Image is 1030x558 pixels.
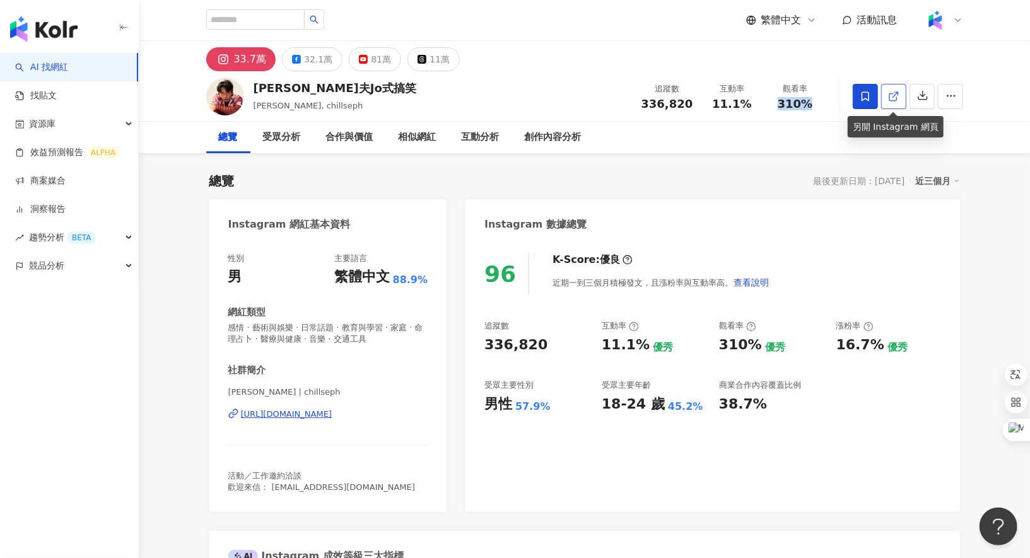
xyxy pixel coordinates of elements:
[848,116,944,137] div: 另開 Instagram 網頁
[484,380,534,391] div: 受眾主要性別
[836,335,884,355] div: 16.7%
[15,233,24,242] span: rise
[778,98,813,110] span: 310%
[719,395,767,414] div: 38.7%
[206,78,244,115] img: KOL Avatar
[282,47,342,71] button: 32.1萬
[515,400,551,414] div: 57.9%
[653,340,673,354] div: 優秀
[484,320,509,332] div: 追蹤數
[980,508,1017,545] iframe: Help Scout Beacon - Open
[525,130,582,145] div: 創作內容分析
[254,80,416,96] div: [PERSON_NAME]夫Jo式搞笑
[887,340,908,354] div: 優秀
[15,146,120,159] a: 效益預測報告ALPHA
[254,101,363,110] span: [PERSON_NAME], chillseph
[399,130,436,145] div: 相似網紅
[15,203,66,216] a: 洞察報告
[326,130,373,145] div: 合作與價值
[67,231,96,244] div: BETA
[228,409,428,420] a: [URL][DOMAIN_NAME]
[553,253,633,267] div: K-Score :
[10,16,78,42] img: logo
[719,380,801,391] div: 商業合作內容覆蓋比例
[719,335,762,355] div: 310%
[228,364,266,377] div: 社群簡介
[209,172,235,190] div: 總覽
[708,83,756,95] div: 互動率
[602,380,651,391] div: 受眾主要年齡
[310,15,319,24] span: search
[334,253,367,264] div: 主要語言
[602,395,665,414] div: 18-24 歲
[15,90,57,102] a: 找貼文
[600,253,620,267] div: 優良
[771,83,819,95] div: 觀看率
[228,267,242,287] div: 男
[916,173,960,189] div: 近三個月
[349,47,401,71] button: 81萬
[371,50,391,68] div: 81萬
[484,395,512,414] div: 男性
[719,320,756,332] div: 觀看率
[228,322,428,345] span: 感情 · 藝術與娛樂 · 日常話題 · 教育與學習 · 家庭 · 命理占卜 · 醫療與健康 · 音樂 · 交通工具
[430,50,450,68] div: 11萬
[241,409,332,420] div: [URL][DOMAIN_NAME]
[484,335,547,355] div: 336,820
[219,130,238,145] div: 總覽
[29,223,96,252] span: 趨勢分析
[602,320,639,332] div: 互動率
[553,270,770,295] div: 近期一到三個月積極發文，且漲粉率與互動率高。
[334,267,390,287] div: 繁體中文
[641,97,693,110] span: 336,820
[765,340,785,354] div: 優秀
[228,306,266,319] div: 網紅類型
[393,273,428,287] span: 88.9%
[29,110,56,138] span: 資源庫
[641,83,693,95] div: 追蹤數
[923,8,947,32] img: Kolr%20app%20icon%20%281%29.png
[857,14,898,26] span: 活動訊息
[462,130,500,145] div: 互動分析
[15,175,66,187] a: 商案媒合
[836,320,874,332] div: 漲粉率
[263,130,301,145] div: 受眾分析
[234,50,267,68] div: 33.7萬
[813,176,904,186] div: 最後更新日期：[DATE]
[484,261,516,287] div: 96
[668,400,703,414] div: 45.2%
[228,471,415,492] span: 活動／工作邀約洽談 歡迎來信： [EMAIL_ADDRESS][DOMAIN_NAME]
[761,13,802,27] span: 繁體中文
[15,61,68,74] a: searchAI 找網紅
[602,335,650,355] div: 11.1%
[484,218,587,231] div: Instagram 數據總覽
[228,253,245,264] div: 性別
[206,47,276,71] button: 33.7萬
[407,47,460,71] button: 11萬
[29,252,64,280] span: 競品分析
[304,50,332,68] div: 32.1萬
[228,218,351,231] div: Instagram 網紅基本資料
[712,98,751,110] span: 11.1%
[733,270,770,295] button: 查看說明
[228,387,428,398] span: [PERSON_NAME] | chillseph
[734,277,769,288] span: 查看說明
